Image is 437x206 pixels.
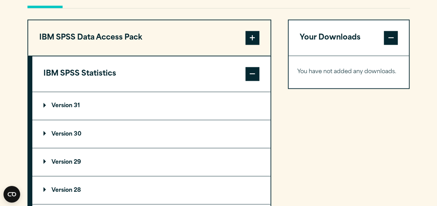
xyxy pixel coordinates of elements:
[43,187,81,193] p: Version 28
[43,159,81,165] p: Version 29
[43,103,80,109] p: Version 31
[28,20,270,55] button: IBM SPSS Data Access Pack
[32,148,270,176] summary: Version 29
[32,120,270,148] summary: Version 30
[32,176,270,204] summary: Version 28
[289,20,409,55] button: Your Downloads
[43,131,81,137] p: Version 30
[32,92,270,120] summary: Version 31
[32,56,270,92] button: IBM SPSS Statistics
[3,186,20,203] button: Open CMP widget
[297,67,400,77] p: You have not added any downloads.
[289,55,409,88] div: Your Downloads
